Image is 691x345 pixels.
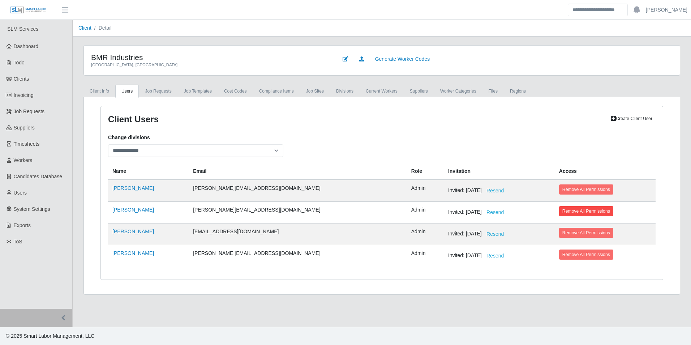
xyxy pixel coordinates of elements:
a: [PERSON_NAME] [112,207,154,213]
span: Exports [14,222,31,228]
button: Remove All Permissions [559,228,613,238]
a: Job Templates [178,85,218,98]
h4: BMR Industries [91,53,327,62]
span: Invited: [DATE] [448,231,508,237]
a: Regions [504,85,532,98]
span: System Settings [14,206,50,212]
th: Name [108,163,189,180]
button: Resend [482,250,508,262]
td: [EMAIL_ADDRESS][DOMAIN_NAME] [189,223,407,245]
td: Admin [407,223,444,245]
a: Current Workers [360,85,404,98]
img: SLM Logo [10,6,46,14]
a: Users [115,85,139,98]
span: Workers [14,157,33,163]
a: Files [482,85,504,98]
div: [GEOGRAPHIC_DATA], [GEOGRAPHIC_DATA] [91,62,327,68]
a: Client [78,25,91,31]
input: Search [568,4,628,16]
a: [PERSON_NAME] [112,185,154,191]
button: Resend [482,206,508,219]
a: Job Requests [139,85,177,98]
span: SLM Services [7,26,38,32]
a: Client Info [83,85,115,98]
span: Invited: [DATE] [448,252,508,258]
button: Remove All Permissions [559,250,613,260]
span: Todo [14,60,25,65]
a: job sites [300,85,330,98]
td: [PERSON_NAME][EMAIL_ADDRESS][DOMAIN_NAME] [189,245,407,267]
th: Email [189,163,407,180]
button: Remove All Permissions [559,206,613,216]
a: [PERSON_NAME] [112,229,154,234]
a: Create Client User [608,114,656,124]
span: Timesheets [14,141,40,147]
td: Admin [407,245,444,267]
a: Worker Categories [434,85,482,98]
button: Remove All Permissions [559,184,613,195]
th: Access [555,163,656,180]
a: Generate Worker Codes [370,53,434,65]
button: Resend [482,184,508,197]
span: Clients [14,76,29,82]
th: Role [407,163,444,180]
td: [PERSON_NAME][EMAIL_ADDRESS][DOMAIN_NAME] [189,180,407,202]
span: Candidates Database [14,174,63,179]
span: Invited: [DATE] [448,187,508,193]
span: Invited: [DATE] [448,209,508,215]
a: Divisions [330,85,360,98]
a: cost codes [218,85,253,98]
li: Detail [91,24,112,32]
a: Compliance Items [253,85,300,98]
span: Users [14,190,27,196]
td: Admin [407,180,444,202]
span: Invoicing [14,92,34,98]
span: © 2025 Smart Labor Management, LLC [6,333,94,339]
th: Invitation [444,163,555,180]
span: Job Requests [14,108,45,114]
a: [PERSON_NAME] [646,6,687,14]
h4: Client Users [108,114,330,125]
span: Dashboard [14,43,39,49]
span: ToS [14,239,22,244]
span: Suppliers [14,125,35,131]
button: Resend [482,228,508,240]
td: Admin [407,201,444,223]
label: Change divisions [108,134,150,141]
a: [PERSON_NAME] [112,250,154,256]
td: [PERSON_NAME][EMAIL_ADDRESS][DOMAIN_NAME] [189,201,407,223]
a: Suppliers [404,85,434,98]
